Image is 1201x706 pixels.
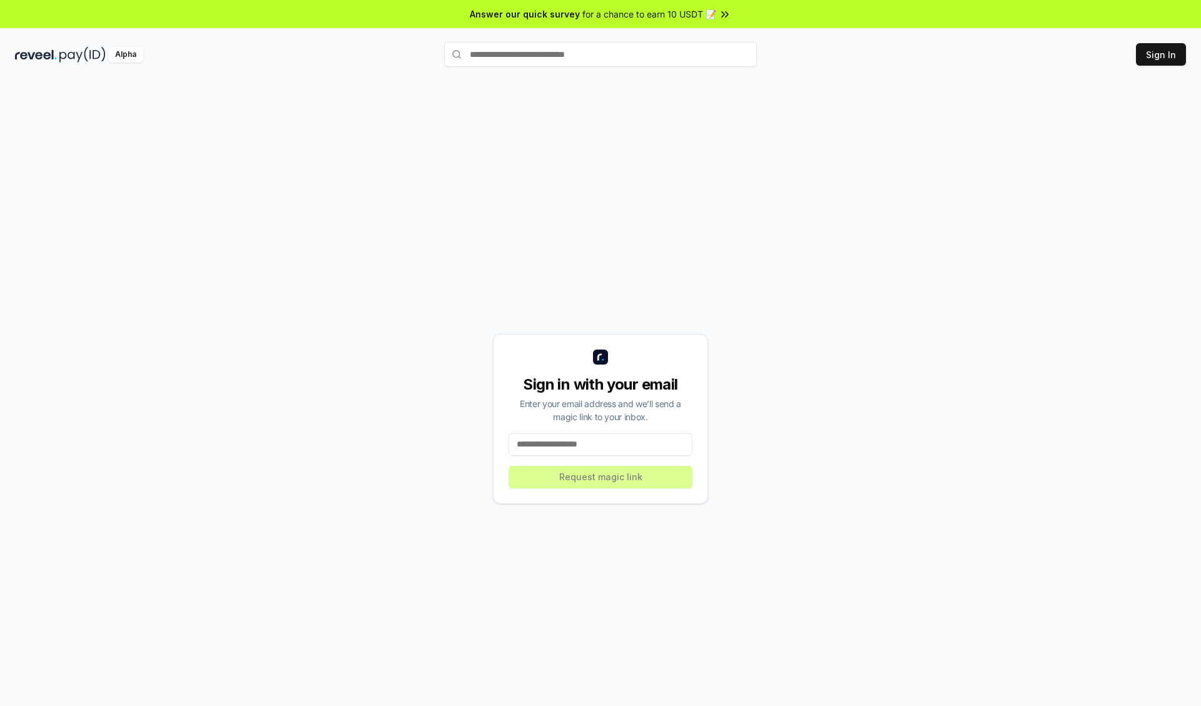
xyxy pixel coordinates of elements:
div: Alpha [108,47,143,63]
span: Answer our quick survey [470,8,580,21]
img: logo_small [593,350,608,365]
span: for a chance to earn 10 USDT 📝 [582,8,716,21]
div: Enter your email address and we’ll send a magic link to your inbox. [509,397,692,423]
div: Sign in with your email [509,375,692,395]
img: pay_id [59,47,106,63]
button: Sign In [1136,43,1186,66]
img: reveel_dark [15,47,57,63]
